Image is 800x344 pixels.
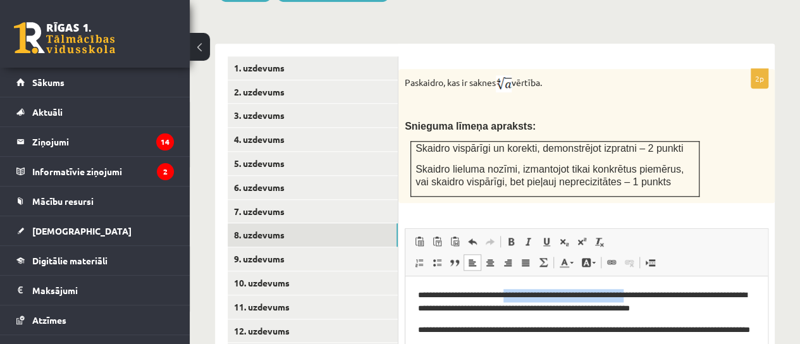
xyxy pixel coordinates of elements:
[32,255,108,266] span: Digitālie materiāli
[620,254,638,271] a: Unlink
[32,314,66,326] span: Atzīmes
[415,164,684,188] span: Skaidro lieluma nozīmi, izmantojot tikai konkrētus piemērus, vai skaidro vispārīgi, bet pieļauj n...
[16,127,174,156] a: Ziņojumi14
[464,233,481,250] a: Undo (Ctrl+Z)
[517,254,534,271] a: Justify
[228,271,398,295] a: 10. uzdevums
[405,121,536,132] span: Snieguma līmeņa apraksts:
[228,128,398,151] a: 4. uzdevums
[428,233,446,250] a: Paste as plain text (Ctrl+Shift+V)
[502,233,520,250] a: Bold (Ctrl+B)
[538,233,555,250] a: Underline (Ctrl+U)
[32,127,174,156] legend: Ziņojumi
[228,56,398,80] a: 1. uzdevums
[228,319,398,343] a: 12. uzdevums
[641,254,659,271] a: Insert Page Break for Printing
[520,233,538,250] a: Italic (Ctrl+I)
[591,233,608,250] a: Remove Format
[228,223,398,247] a: 8. uzdevums
[228,152,398,175] a: 5. uzdevums
[534,254,552,271] a: Math
[228,80,398,104] a: 2. uzdevums
[16,305,174,335] a: Atzīmes
[16,157,174,186] a: Informatīvie ziņojumi2
[157,163,174,180] i: 2
[415,143,683,154] span: Skaidro vispārīgi un korekti, demonstrējot izpratni – 2 punkti
[32,276,174,305] legend: Maksājumi
[446,233,464,250] a: Paste from Word
[555,254,577,271] a: Text Colour
[32,225,132,236] span: [DEMOGRAPHIC_DATA]
[410,233,428,250] a: Paste (Ctrl+V)
[410,254,428,271] a: Insert/Remove Numbered List
[228,200,398,223] a: 7. uzdevums
[16,216,174,245] a: [DEMOGRAPHIC_DATA]
[405,75,705,92] p: Paskaidro, kas ir saknes vērtība.
[156,133,174,150] i: 14
[228,104,398,127] a: 3. uzdevums
[481,233,499,250] a: Redo (Ctrl+Y)
[32,195,94,207] span: Mācību resursi
[573,233,591,250] a: Superscript
[464,254,481,271] a: Align Left
[16,68,174,97] a: Sākums
[16,187,174,216] a: Mācību resursi
[428,254,446,271] a: Insert/Remove Bulleted List
[32,157,174,186] legend: Informatīvie ziņojumi
[751,68,768,89] p: 2p
[16,246,174,275] a: Digitālie materiāli
[481,254,499,271] a: Centre
[16,276,174,305] a: Maksājumi
[577,254,600,271] a: Background Colour
[32,106,63,118] span: Aktuāli
[228,295,398,319] a: 11. uzdevums
[555,233,573,250] a: Subscript
[228,176,398,199] a: 6. uzdevums
[496,75,512,92] img: Xun4BuhMYHMbIwfAAAAAASUVORK5CYII=
[14,22,115,54] a: Rīgas 1. Tālmācības vidusskola
[499,254,517,271] a: Align Right
[603,254,620,271] a: Link (Ctrl+K)
[16,97,174,126] a: Aktuāli
[228,247,398,271] a: 9. uzdevums
[32,77,65,88] span: Sākums
[446,254,464,271] a: Block Quote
